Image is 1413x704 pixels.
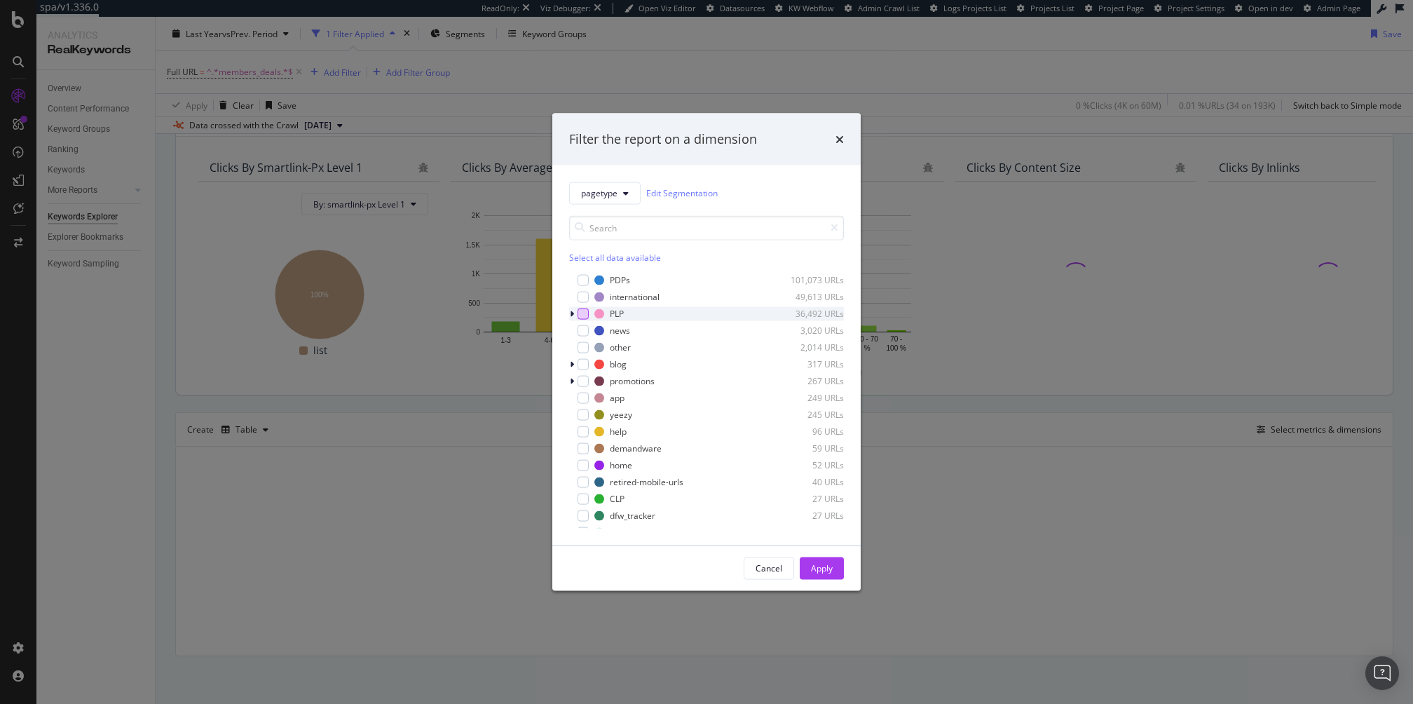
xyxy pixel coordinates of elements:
[610,409,632,421] div: yeezy
[775,442,844,454] div: 59 URLs
[610,426,627,438] div: help
[775,510,844,522] div: 27 URLs
[610,510,655,522] div: dfw_tracker
[569,182,641,204] button: pagetype
[811,562,833,574] div: Apply
[775,493,844,505] div: 27 URLs
[569,130,757,149] div: Filter the report on a dimension
[610,291,660,303] div: international
[775,409,844,421] div: 245 URLs
[775,426,844,438] div: 96 URLs
[775,274,844,286] div: 101,073 URLs
[775,291,844,303] div: 49,613 URLs
[775,527,844,539] div: 17 URLs
[835,130,844,149] div: times
[610,325,630,337] div: news
[775,476,844,488] div: 40 URLs
[610,527,650,539] div: size-guide
[775,325,844,337] div: 3,020 URLs
[610,392,624,404] div: app
[569,251,844,263] div: Select all data available
[552,114,861,591] div: modal
[775,308,844,320] div: 36,492 URLs
[581,187,617,199] span: pagetype
[610,341,631,353] div: other
[646,186,718,201] a: Edit Segmentation
[775,341,844,353] div: 2,014 URLs
[775,459,844,471] div: 52 URLs
[610,375,655,387] div: promotions
[1365,656,1399,690] div: Open Intercom Messenger
[610,476,683,488] div: retired-mobile-urls
[610,274,630,286] div: PDPs
[744,557,794,579] button: Cancel
[756,562,782,574] div: Cancel
[610,493,624,505] div: CLP
[569,215,844,240] input: Search
[610,442,662,454] div: demandware
[610,308,624,320] div: PLP
[775,375,844,387] div: 267 URLs
[610,459,632,471] div: home
[775,392,844,404] div: 249 URLs
[800,557,844,579] button: Apply
[610,358,627,370] div: blog
[775,358,844,370] div: 317 URLs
